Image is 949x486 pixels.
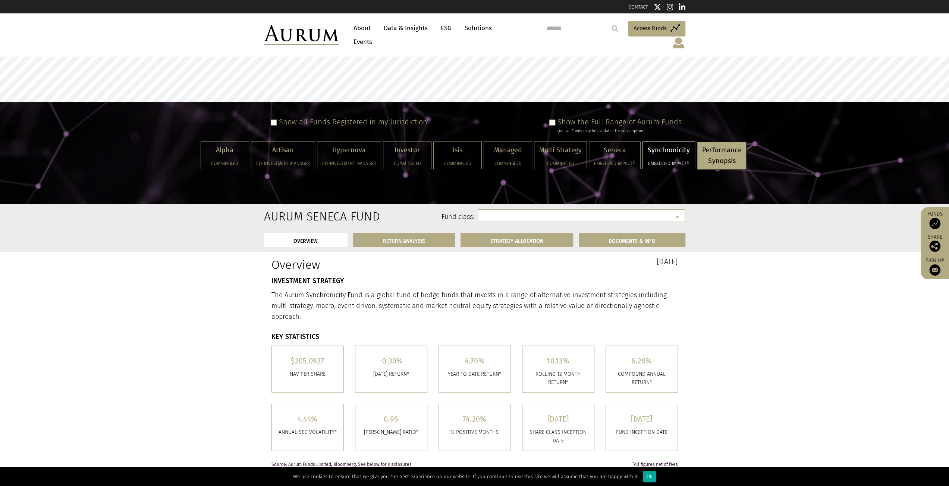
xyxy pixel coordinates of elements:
p: FUND INCEPTION DATE [612,428,672,436]
p: ROLLING 12 MONTH RETURN* [528,370,588,387]
img: Twitter icon [654,3,661,11]
a: Access Funds [628,21,685,36]
h5: 4.70% [444,357,505,365]
strong: INVESTMENT STRATEGY [271,277,344,285]
a: Data & Insights [380,21,431,35]
h5: [DATE] [612,415,672,423]
img: Instagram icon [667,3,673,11]
h5: Commingled [206,161,244,166]
a: Funds [924,211,945,229]
p: YEAR TO DATE RETURN* [444,370,505,378]
p: Performance Synopsis [702,145,741,166]
p: Multi Strategy [539,145,582,156]
h2: Aurum Seneca Fund [264,209,325,223]
h5: [DATE] [528,415,588,423]
h5: 10.13% [528,357,588,365]
p: Artisan [256,145,310,156]
p: COMPOUND ANNUAL RETURN* [612,370,672,387]
div: (not all Funds may be available for subscription) [557,128,682,134]
p: Nav per share [277,370,338,378]
h5: 74.20% [444,415,505,423]
a: ESG [437,21,455,35]
p: Managed [489,145,527,156]
div: Share [924,235,945,252]
h5: Embedded Impact® [594,161,635,166]
p: SHARE CLASS INCEPTION DATE [528,428,588,445]
strong: KEY STATISTICS [271,333,320,341]
h5: Co-investment Manager [322,161,376,166]
span: Source: Aurum Funds Limited, Bloomberg, See below for disclosures [271,462,412,467]
h5: Embedded Impact® [648,161,690,166]
a: About [350,21,374,35]
a: RETURN ANALYSIS [353,233,455,247]
div: Ok [643,471,656,482]
h5: 0.96 [361,415,421,423]
p: Alpha [206,145,244,156]
h1: Overview [271,258,469,272]
h5: -0.30% [361,357,421,365]
a: Solutions [461,21,496,35]
h5: 4.44% [277,415,338,423]
a: CONTACT [629,4,648,10]
p: [DATE] RETURN* [361,370,421,378]
p: % POSITIVE MONTHS [444,428,505,436]
h5: Commingled [388,161,426,166]
img: Aurum [264,25,339,45]
p: Seneca [594,145,635,156]
span: All figures net of fees [632,462,678,467]
input: Submit [607,21,622,36]
p: The Aurum Synchronicity Fund is a global fund of hedge funds that invests in a range of alternati... [271,290,678,322]
label: Fund class: [336,212,474,222]
p: ANNUALISED VOLATILITY* [277,428,338,436]
img: Linkedin icon [679,3,685,11]
p: Isis [439,145,477,156]
a: Sign up [924,257,945,276]
img: Share this post [929,241,940,252]
h5: Commingled [539,161,582,166]
img: Access Funds [929,218,940,229]
label: Show the Full Range of Aurum Funds [557,117,682,126]
h3: [DATE] [480,258,678,265]
h5: Co-investment Manager [256,161,310,166]
span: Access Funds [634,24,667,33]
h5: $205.0927 [277,357,338,365]
h5: Commingled [489,161,527,166]
p: [PERSON_NAME] RATIO* [361,428,421,436]
img: account-icon.svg [672,36,685,49]
h5: Commingled [439,161,477,166]
img: Sign up to our newsletter [929,264,940,276]
a: DOCUMENTS & INFO [579,233,685,247]
p: Hypernova [322,145,376,156]
h5: 6.28% [612,357,672,365]
p: Synchronicity [648,145,690,156]
p: Investor [388,145,426,156]
a: Events [350,35,372,49]
label: Show all Funds Registered in my Jurisdiction [279,117,427,126]
a: STRATEGY ALLOCATION [461,233,573,247]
